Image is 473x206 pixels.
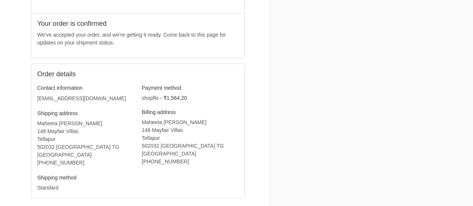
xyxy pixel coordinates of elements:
[37,19,239,28] h2: Your order is confirmed
[37,31,239,47] p: We’ve accepted your order, and we’re getting it ready. Come back to this page for updates on your...
[160,95,187,101] span: - ₹1,564.20
[142,109,239,116] h3: Billing address
[37,184,134,192] p: Standard
[37,110,134,117] h3: Shipping address
[37,120,134,167] address: Maheeta [PERSON_NAME] 148 Mayfair Villas Tellapur 502032 [GEOGRAPHIC_DATA] TG [GEOGRAPHIC_DATA] ‎...
[142,95,159,101] span: shopflo
[37,84,134,91] h3: Contact information
[37,174,134,181] h3: Shipping method
[142,84,239,91] h3: Payment method
[37,70,138,79] h2: Order details
[37,95,126,101] bdo: [EMAIL_ADDRESS][DOMAIN_NAME]
[142,119,239,166] address: Maheeta [PERSON_NAME] 148 Mayfair Villas Tellapur 502032 [GEOGRAPHIC_DATA] TG [GEOGRAPHIC_DATA] ‎...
